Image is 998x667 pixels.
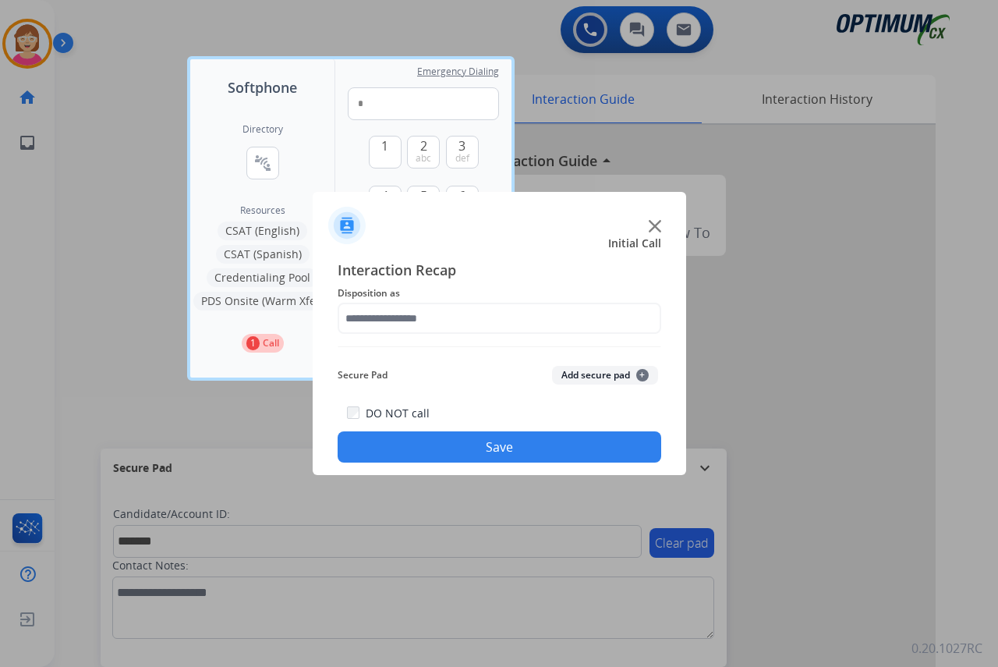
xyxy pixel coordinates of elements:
[407,186,440,218] button: 5jkl
[338,366,388,385] span: Secure Pad
[253,154,272,172] mat-icon: connect_without_contact
[338,284,661,303] span: Disposition as
[420,137,427,155] span: 2
[381,137,388,155] span: 1
[446,186,479,218] button: 6mno
[263,336,279,350] p: Call
[458,186,465,205] span: 6
[416,152,431,165] span: abc
[240,204,285,217] span: Resources
[455,152,469,165] span: def
[381,186,388,205] span: 4
[911,639,982,658] p: 0.20.1027RC
[207,268,318,287] button: Credentialing Pool
[417,66,499,78] span: Emergency Dialing
[369,186,402,218] button: 4ghi
[242,334,284,353] button: 1Call
[552,366,658,385] button: Add secure pad+
[338,259,661,284] span: Interaction Recap
[328,207,366,244] img: contactIcon
[636,369,649,381] span: +
[216,245,310,264] button: CSAT (Spanish)
[366,406,430,421] label: DO NOT call
[338,431,661,463] button: Save
[228,76,297,98] span: Softphone
[338,346,661,347] img: contact-recap-line.svg
[446,136,479,169] button: 3def
[458,137,465,155] span: 3
[218,222,307,240] button: CSAT (English)
[246,336,260,350] p: 1
[420,186,427,205] span: 5
[407,136,440,169] button: 2abc
[193,292,331,310] button: PDS Onsite (Warm Xfer)
[369,136,402,169] button: 1
[608,236,661,251] span: Initial Call
[242,123,283,136] h2: Directory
